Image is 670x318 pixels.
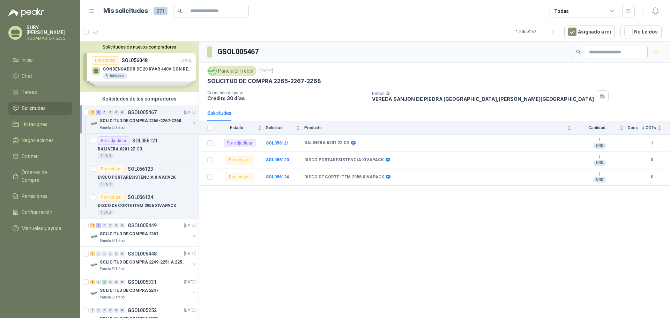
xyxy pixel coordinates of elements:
span: Configuración [22,208,52,216]
a: SOL056121 [266,141,289,146]
div: 0 [90,308,95,313]
span: Cantidad [575,125,618,130]
b: 1 [575,155,624,160]
th: Docs [628,121,642,135]
div: Solicitudes [207,109,231,117]
p: Dirección [372,91,594,96]
a: Solicitudes [8,102,72,115]
div: 1 - 50 de 157 [516,26,559,37]
b: 0 [642,174,662,180]
p: [DATE] [259,68,273,74]
a: Órdenes de Compra [8,166,72,187]
a: Por cotizarSOL056123DISCO PORTARESISTENCIA XIVAPACK1 UND [80,162,199,190]
div: 0 [108,223,113,228]
a: SOL056124 [266,175,289,179]
b: BALINERA 6201 2Z C3 [304,140,349,146]
div: 0 [108,308,113,313]
p: Panela El Trébol [100,125,125,131]
div: 0 [96,308,101,313]
p: SOLICITUD DE COMPRA 2247 [100,287,158,294]
div: Por cotizar [98,193,125,201]
div: Todas [554,7,569,15]
a: 5 0 3 0 0 0 GSOL005331[DATE] Company LogoSOLICITUD DE COMPRA 2247Panela El Trébol [90,278,197,300]
div: Panela El Trébol [207,66,256,76]
div: UND [593,160,606,166]
span: Cotizar [22,153,38,160]
a: SOL056123 [266,157,289,162]
div: Por cotizar [226,156,253,164]
p: SOLICITUD DE COMPRA 2261 [100,231,158,237]
p: SOL056121 [132,138,158,143]
th: Estado [217,121,266,135]
span: Solicitud [266,125,295,130]
span: Órdenes de Compra [22,169,65,184]
div: 0 [102,308,107,313]
span: Licitaciones [22,120,47,128]
p: [DATE] [184,222,196,229]
a: Manuales y ayuda [8,222,72,235]
div: 0 [120,223,125,228]
div: 5 [90,280,95,284]
div: 0 [102,223,107,228]
p: GSOL005449 [128,223,157,228]
a: 3 0 0 0 0 0 GSOL005448[DATE] Company LogoSOLICITUD DE COMPRA 2249-2251 A 2256-2258 Y 2262Panela E... [90,250,197,272]
p: RUBY [PERSON_NAME] [27,25,72,35]
span: Tareas [22,88,37,96]
p: SOLICITUD DE COMPRA 2265-2267-2268 [207,77,321,85]
span: search [576,50,581,54]
a: 19 3 0 0 0 0 GSOL005449[DATE] Company LogoSOLICITUD DE COMPRA 2261Panela El Trébol [90,221,197,244]
div: 2 [90,110,95,115]
span: Chat [22,72,32,80]
div: 3 [102,280,107,284]
span: # COTs [642,125,656,130]
div: Solicitudes de nuevos compradoresPor cotizarSOL056048[DATE] CONDENSADOR DE 20 KVAR 440V CON RESIS... [80,42,199,92]
span: Remisiones [22,192,47,200]
b: DISCO DE CORTE ITEM 2956 XIVAPACK [304,175,384,180]
p: [DATE] [184,279,196,286]
a: Tareas [8,86,72,99]
a: Por cotizarSOL056124DISCO DE CORTE ITEM 2956 XIVAPACK1 UND [80,190,199,219]
p: SOL056123 [128,167,153,171]
p: Crédito 30 días [207,95,366,101]
p: DISCO DE CORTE ITEM 2956 XIVAPACK [98,202,176,209]
p: [DATE] [184,307,196,314]
img: Company Logo [90,261,98,269]
img: Logo peakr [8,8,44,17]
th: # COTs [642,121,670,135]
div: 0 [114,280,119,284]
div: 0 [102,110,107,115]
div: 0 [114,251,119,256]
span: Inicio [22,56,33,64]
p: GSOL005467 [128,110,157,115]
p: [DATE] [184,251,196,257]
a: Negociaciones [8,134,72,147]
img: Company Logo [90,119,98,128]
span: search [177,8,182,13]
b: 1 [575,172,624,177]
div: 0 [96,251,101,256]
div: 0 [120,280,125,284]
div: 1 UND [98,182,114,187]
span: Manuales y ayuda [22,224,61,232]
div: 1 UND [98,153,114,159]
a: 2 1 0 0 0 0 GSOL005467[DATE] Company LogoSOLICITUD DE COMPRA 2265-2267-2268Panela El Trébol [90,108,197,131]
span: 271 [154,7,167,15]
h3: GSOL005467 [217,46,260,57]
img: Company Logo [209,67,216,75]
p: DISCO PORTARESISTENCIA XIVAPACK [98,174,176,181]
button: Asignado a mi [564,25,615,38]
p: BALINERA 6201 2Z C3 [98,146,142,153]
p: GSOL005252 [128,308,157,313]
div: Por adjudicar [98,136,129,145]
div: 0 [108,110,113,115]
button: No Leídos [620,25,662,38]
a: Por adjudicarSOL056121BALINERA 6201 2Z C31 UND [80,134,199,162]
h1: Mis solicitudes [103,6,148,16]
p: GSOL005331 [128,280,157,284]
div: 0 [96,280,101,284]
div: 0 [108,280,113,284]
th: Producto [304,121,575,135]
